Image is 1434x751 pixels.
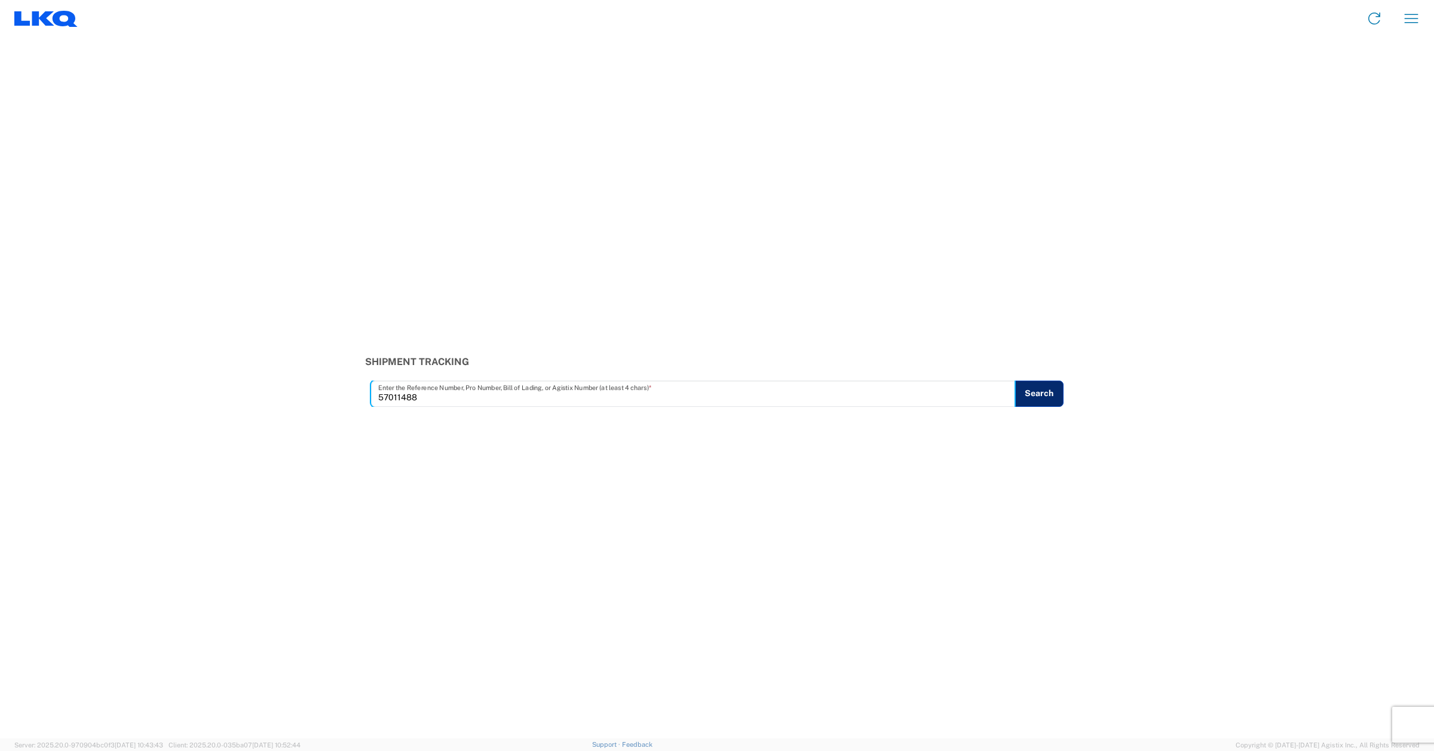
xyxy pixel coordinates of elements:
a: Feedback [622,741,652,748]
span: Server: 2025.20.0-970904bc0f3 [14,741,163,749]
span: Copyright © [DATE]-[DATE] Agistix Inc., All Rights Reserved [1236,740,1420,750]
button: Search [1015,381,1064,407]
span: [DATE] 10:43:43 [115,741,163,749]
a: Support [592,741,622,748]
h3: Shipment Tracking [365,356,1070,367]
span: Client: 2025.20.0-035ba07 [168,741,301,749]
span: [DATE] 10:52:44 [252,741,301,749]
